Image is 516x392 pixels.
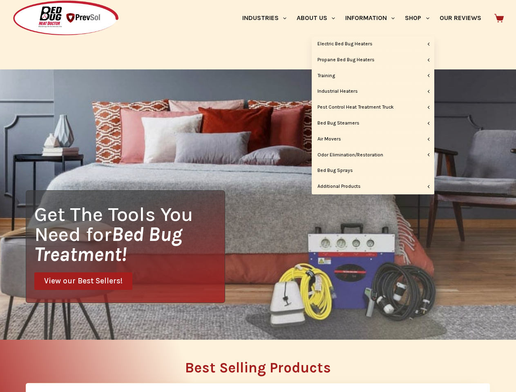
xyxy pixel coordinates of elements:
[312,68,434,84] a: Training
[312,147,434,163] a: Odor Elimination/Restoration
[312,116,434,131] a: Bed Bug Steamers
[34,204,225,264] h1: Get The Tools You Need for
[312,163,434,178] a: Bed Bug Sprays
[312,179,434,194] a: Additional Products
[312,84,434,99] a: Industrial Heaters
[26,361,490,375] h2: Best Selling Products
[7,3,31,28] button: Open LiveChat chat widget
[44,277,123,285] span: View our Best Sellers!
[34,272,132,290] a: View our Best Sellers!
[34,223,182,266] i: Bed Bug Treatment!
[312,52,434,68] a: Propane Bed Bug Heaters
[312,100,434,115] a: Pest Control Heat Treatment Truck
[312,131,434,147] a: Air Movers
[312,36,434,52] a: Electric Bed Bug Heaters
